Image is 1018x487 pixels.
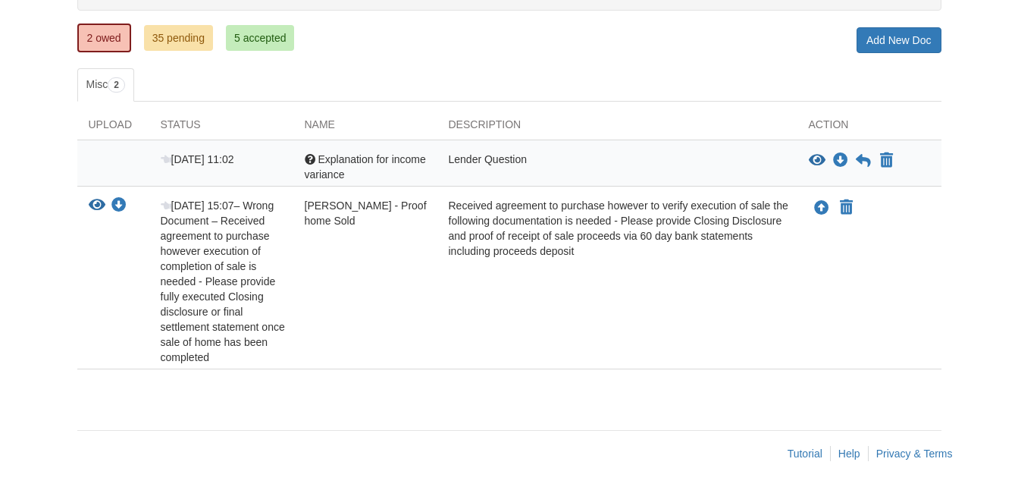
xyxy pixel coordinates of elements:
div: Received agreement to purchase however to verify execution of sale the following documentation is... [437,198,797,365]
a: Download Laura Somers - Proof home Sold [111,200,127,212]
div: Description [437,117,797,140]
a: Download Explanation for income variance [833,155,848,167]
div: Action [797,117,941,140]
div: Lender Question [437,152,797,182]
button: Declare Explanation for income variance not applicable [879,152,894,170]
div: – Wrong Document – Received agreement to purchase however execution of completion of sale is need... [149,198,293,365]
span: Explanation for income variance [305,153,426,181]
a: 35 pending [144,25,213,51]
a: Help [838,448,860,460]
button: Upload Laura Somers - Proof home Sold [813,198,831,218]
span: [DATE] 11:02 [161,153,234,165]
a: 5 accepted [226,25,295,51]
a: Add New Doc [857,27,941,53]
button: Declare Laura Somers - Proof home Sold not applicable [838,199,854,217]
a: Tutorial [788,448,822,460]
a: Misc [77,68,134,102]
a: Privacy & Terms [876,448,953,460]
div: Upload [77,117,149,140]
span: [DATE] 15:07 [161,200,234,212]
a: 2 owed [77,24,131,52]
div: Name [293,117,437,140]
button: View Explanation for income variance [809,153,825,168]
div: Status [149,117,293,140]
button: View Laura Somers - Proof home Sold [89,198,105,214]
span: 2 [108,77,125,93]
span: [PERSON_NAME] - Proof home Sold [305,200,427,227]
